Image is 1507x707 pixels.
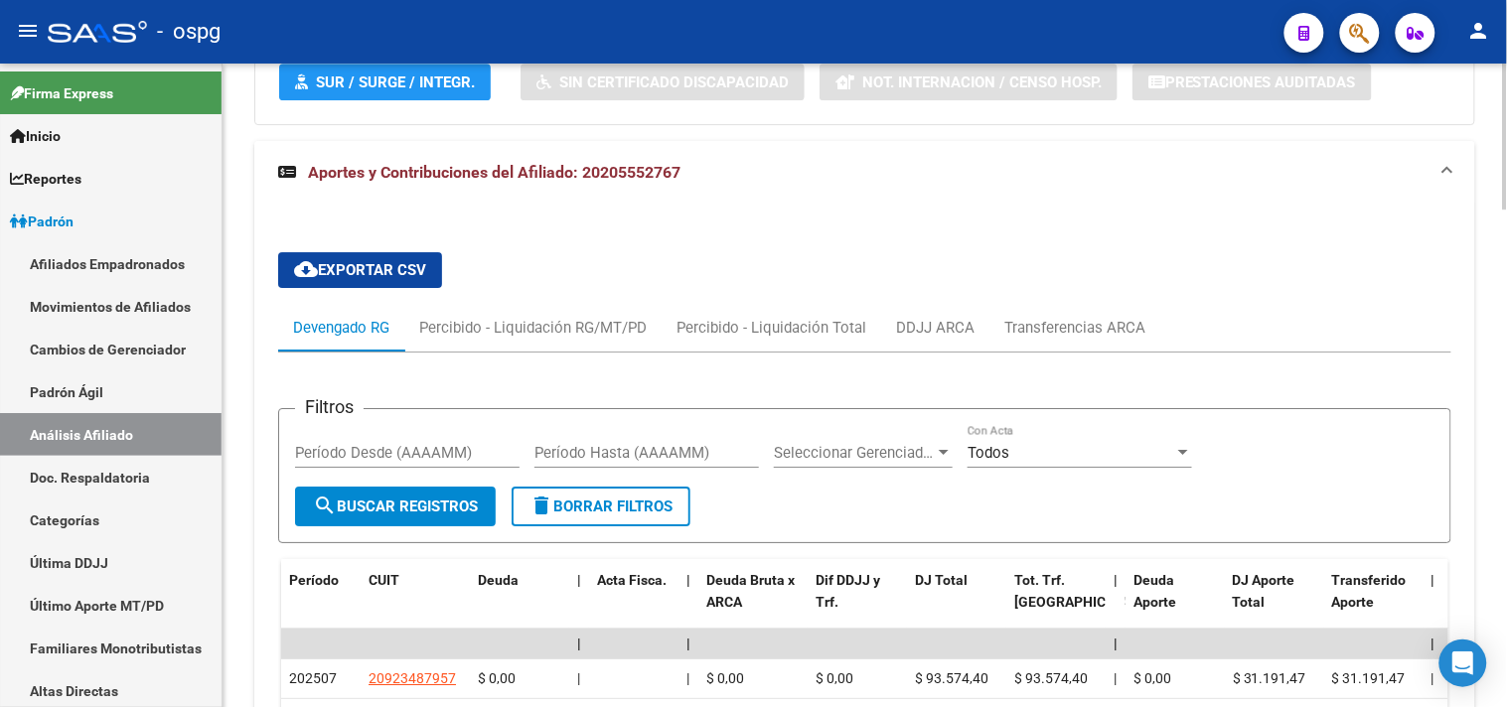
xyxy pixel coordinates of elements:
span: CUIT [369,572,399,588]
div: DDJJ ARCA [896,317,975,339]
button: SUR / SURGE / INTEGR. [279,64,491,100]
datatable-header-cell: | [1106,559,1126,646]
button: Borrar Filtros [512,487,690,526]
span: | [1114,670,1117,686]
span: | [1432,636,1435,651]
mat-icon: search [313,494,337,517]
div: Percibido - Liquidación Total [677,317,866,339]
datatable-header-cell: Período [281,559,361,646]
span: DJ Aporte Total [1233,572,1295,611]
span: | [577,670,580,686]
h3: Filtros [295,393,364,421]
datatable-header-cell: Tot. Trf. Bruto [1006,559,1106,646]
span: SUR / SURGE / INTEGR. [316,73,475,91]
span: | [686,572,690,588]
div: Open Intercom Messenger [1439,639,1487,687]
datatable-header-cell: | [1424,559,1443,646]
span: | [577,572,581,588]
span: Reportes [10,168,81,190]
datatable-header-cell: Deuda [470,559,569,646]
span: Tot. Trf. [GEOGRAPHIC_DATA] [1014,572,1149,611]
span: Deuda Bruta x ARCA [706,572,795,611]
span: Dif DDJJ y Trf. [816,572,880,611]
span: Buscar Registros [313,497,478,515]
span: Seleccionar Gerenciador [774,444,935,462]
span: - ospg [157,10,221,54]
div: Transferencias ARCA [1004,317,1145,339]
datatable-header-cell: Deuda Bruta x ARCA [698,559,808,646]
button: Not. Internacion / Censo Hosp. [820,64,1118,100]
span: $ 31.191,47 [1233,670,1306,686]
span: Acta Fisca. [597,572,667,588]
span: $ 0,00 [816,670,853,686]
span: 20923487957 [369,670,456,686]
span: Prestaciones Auditadas [1165,73,1356,91]
span: Transferido Aporte [1332,572,1407,611]
span: | [1432,670,1434,686]
span: Padrón [10,211,74,232]
datatable-header-cell: | [569,559,589,646]
span: $ 31.191,47 [1332,670,1406,686]
span: Inicio [10,125,61,147]
datatable-header-cell: Acta Fisca. [589,559,678,646]
mat-icon: menu [16,19,40,43]
datatable-header-cell: DJ Total [907,559,1006,646]
datatable-header-cell: Dif DDJJ y Trf. [808,559,907,646]
button: Exportar CSV [278,252,442,288]
mat-icon: person [1467,19,1491,43]
span: Firma Express [10,82,113,104]
span: Borrar Filtros [529,497,673,515]
span: Aportes y Contribuciones del Afiliado: 20205552767 [308,163,680,182]
datatable-header-cell: Transferido Aporte [1324,559,1424,646]
span: $ 0,00 [1133,670,1171,686]
span: $ 0,00 [478,670,516,686]
span: $ 0,00 [706,670,744,686]
div: Devengado RG [293,317,389,339]
span: | [1114,572,1118,588]
span: | [686,670,689,686]
span: $ 93.574,40 [915,670,988,686]
datatable-header-cell: DJ Aporte Total [1225,559,1324,646]
button: Buscar Registros [295,487,496,526]
datatable-header-cell: Deuda Aporte [1126,559,1225,646]
span: Deuda Aporte [1133,572,1176,611]
datatable-header-cell: | [678,559,698,646]
span: 202507 [289,670,337,686]
span: | [1432,572,1435,588]
span: Exportar CSV [294,261,426,279]
button: Sin Certificado Discapacidad [521,64,805,100]
datatable-header-cell: CUIT [361,559,470,646]
div: Percibido - Liquidación RG/MT/PD [419,317,647,339]
span: Sin Certificado Discapacidad [559,73,789,91]
span: Todos [968,444,1009,462]
span: | [577,636,581,651]
mat-icon: delete [529,494,553,517]
span: Período [289,572,339,588]
span: Deuda [478,572,519,588]
span: DJ Total [915,572,968,588]
span: Not. Internacion / Censo Hosp. [862,73,1102,91]
span: | [1114,636,1118,651]
span: | [686,636,690,651]
span: $ 93.574,40 [1014,670,1088,686]
mat-expansion-panel-header: Aportes y Contribuciones del Afiliado: 20205552767 [254,141,1475,205]
button: Prestaciones Auditadas [1132,64,1372,100]
mat-icon: cloud_download [294,257,318,281]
